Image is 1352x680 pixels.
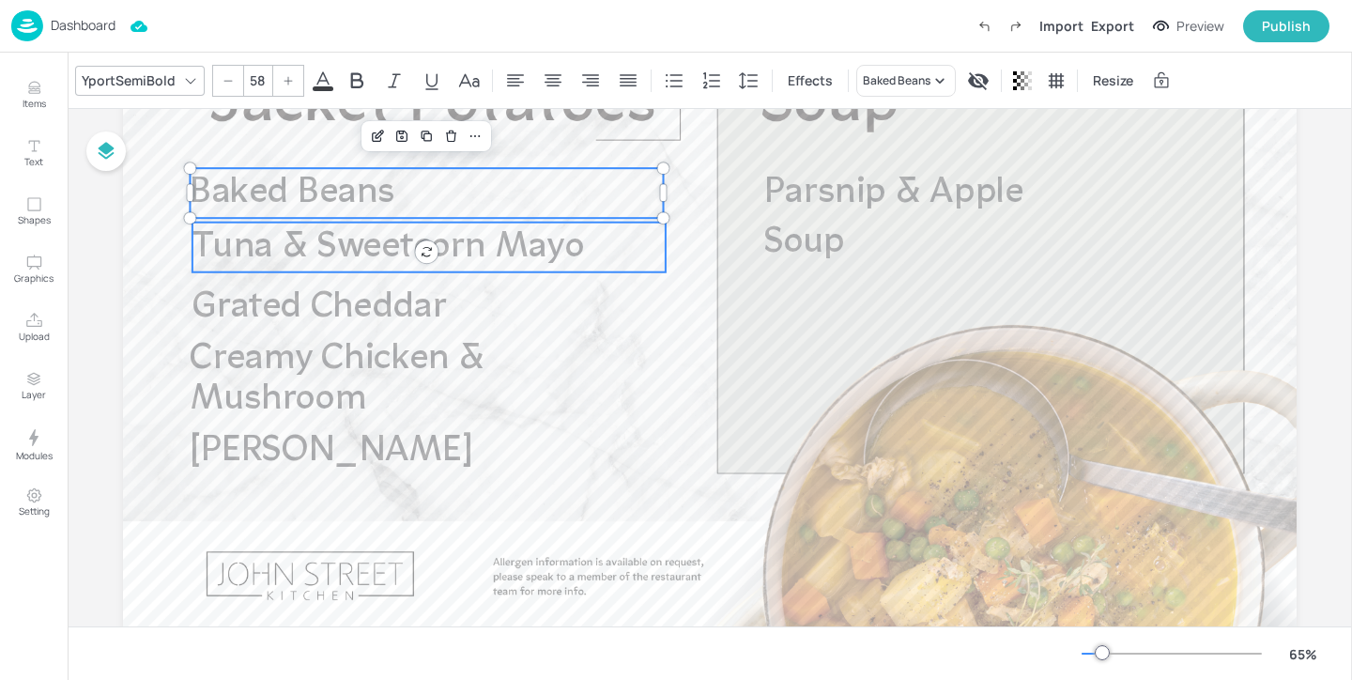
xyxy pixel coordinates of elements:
[1089,70,1137,90] span: Resize
[192,229,585,265] span: Tuna & Sweetcorn Mayo
[438,124,463,148] div: Delete
[1262,16,1311,37] div: Publish
[1091,16,1134,36] div: Export
[764,175,1022,260] span: Parsnip & Apple Soup
[1243,10,1329,42] button: Publish
[190,434,472,470] span: [PERSON_NAME]
[968,10,1000,42] label: Undo (Ctrl + Z)
[1039,16,1083,36] div: Import
[863,72,930,89] div: Baked Beans
[51,19,115,32] p: Dashboard
[414,124,438,148] div: Duplicate
[190,175,394,210] span: Baked Beans
[192,289,447,325] span: Grated Cheddar
[365,124,390,148] div: Edit Item
[11,10,43,41] img: logo-86c26b7e.jpg
[784,70,837,90] span: Effects
[1176,16,1224,37] div: Preview
[1000,10,1032,42] label: Redo (Ctrl + Y)
[963,66,993,96] div: Display condition
[390,124,414,148] div: Save Layout
[1142,12,1236,40] button: Preview
[78,67,179,94] div: YportSemiBold
[1281,644,1326,664] div: 65 %
[190,341,484,418] span: Creamy Chicken & Mushroom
